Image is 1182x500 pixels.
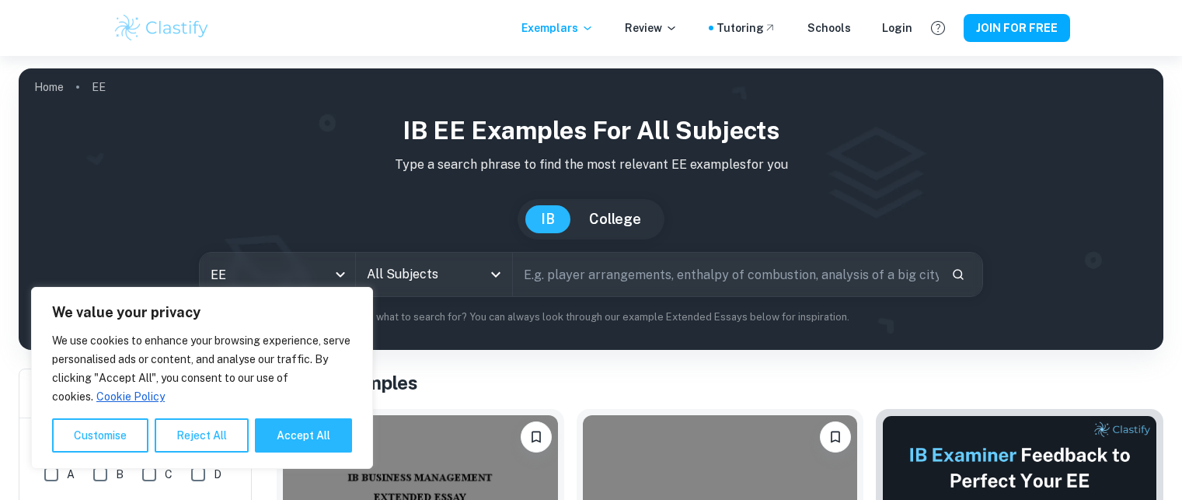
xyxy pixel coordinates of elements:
button: IB [525,205,570,233]
p: Not sure what to search for? You can always look through our example Extended Essays below for in... [31,309,1151,325]
button: Please log in to bookmark exemplars [521,421,552,453]
span: A [67,466,75,483]
span: D [214,466,221,483]
a: Login [882,19,912,37]
h1: IB EE examples for all subjects [31,112,1151,149]
button: Open [485,264,507,285]
img: profile cover [19,68,1163,350]
p: EE [92,79,106,96]
button: Reject All [155,418,249,453]
span: B [116,466,124,483]
img: Clastify logo [113,12,211,44]
p: We value your privacy [52,303,352,322]
p: Review [625,19,678,37]
div: We value your privacy [31,287,373,469]
button: Accept All [255,418,352,453]
button: Search [945,261,971,288]
p: We use cookies to enhance your browsing experience, serve personalised ads or content, and analys... [52,331,352,406]
button: Please log in to bookmark exemplars [820,421,851,453]
p: Exemplars [521,19,594,37]
span: C [165,466,173,483]
p: Type a search phrase to find the most relevant EE examples for you [31,156,1151,174]
button: College [574,205,657,233]
a: Tutoring [717,19,776,37]
a: Schools [807,19,851,37]
button: Help and Feedback [925,15,951,41]
input: E.g. player arrangements, enthalpy of combustion, analysis of a big city... [513,253,939,296]
button: Customise [52,418,148,453]
a: Home [34,76,64,98]
div: EE [200,253,355,296]
button: JOIN FOR FREE [964,14,1070,42]
h1: All EE Examples [277,369,1163,397]
a: Cookie Policy [96,390,166,404]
